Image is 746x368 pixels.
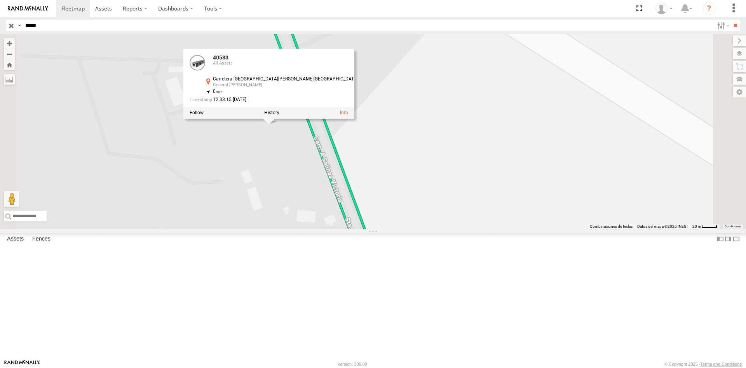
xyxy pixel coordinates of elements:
img: rand-logo.svg [8,6,48,11]
i: ? [703,2,715,15]
button: Zoom Home [4,59,15,70]
label: Search Query [16,20,23,31]
label: Dock Summary Table to the Left [716,233,724,244]
div: All Assets [213,61,358,66]
button: Zoom out [4,49,15,59]
a: Terms and Conditions [701,362,742,366]
a: Visit our Website [4,360,40,368]
a: Condiciones (se abre en una nueva pestaña) [725,225,741,228]
div: Juan Lopez [653,3,675,14]
label: Hide Summary Table [732,233,740,244]
label: Fences [28,234,54,244]
div: Carretera [GEOGRAPHIC_DATA][PERSON_NAME][GEOGRAPHIC_DATA] [213,77,358,82]
label: Measure [4,74,15,85]
span: 0 [213,89,223,94]
button: Arrastra el hombrecito naranja al mapa para abrir Street View [4,191,19,207]
a: View Asset Details [340,110,348,116]
label: Assets [3,234,28,244]
div: © Copyright 2025 - [664,362,742,366]
label: Search Filter Options [714,20,731,31]
label: Map Settings [733,87,746,98]
button: Zoom in [4,38,15,49]
label: View Asset History [264,110,279,116]
button: Combinaciones de teclas [590,224,633,229]
div: Version: 306.00 [338,362,367,366]
span: 20 m [692,224,701,228]
button: Escala del mapa: 20 m por 37 píxeles [690,224,720,229]
a: 40583 [213,55,228,61]
label: Realtime tracking of Asset [190,110,204,116]
div: General [PERSON_NAME] [213,83,358,87]
div: Date/time of location update [190,97,358,102]
label: Dock Summary Table to the Right [724,233,732,244]
span: Datos del mapa ©2025 INEGI [637,224,688,228]
a: View Asset Details [190,55,205,71]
